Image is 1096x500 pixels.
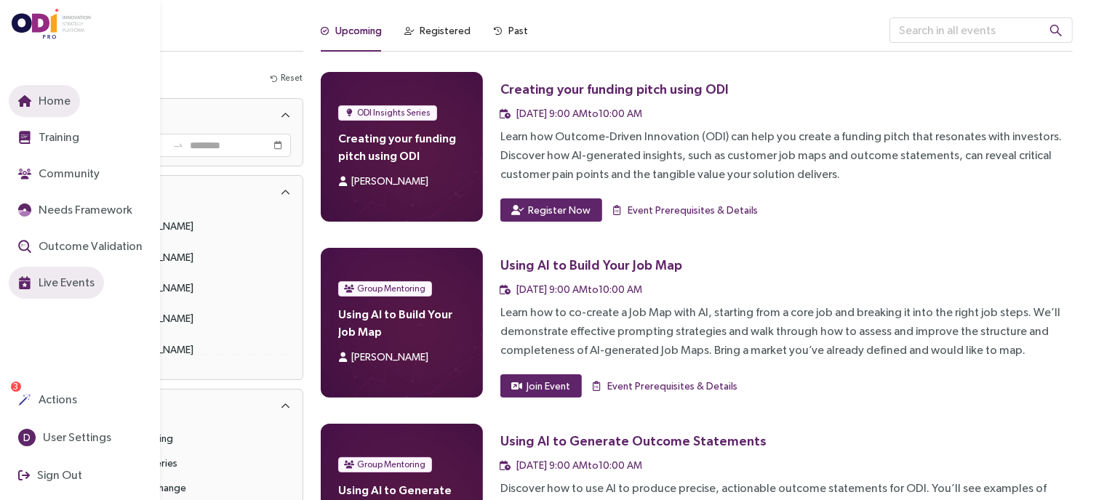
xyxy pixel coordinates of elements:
img: ODIpro [12,9,92,39]
img: Actions [18,393,31,406]
button: search [1038,17,1074,43]
img: Outcome Validation [18,240,31,253]
span: Group Mentoring [357,281,425,296]
span: [PERSON_NAME] [351,351,428,363]
button: DUser Settings [9,422,121,453]
h3: Live Events [64,17,303,51]
span: to [172,140,184,151]
span: [DATE] 9:00 AM to 10:00 AM [516,283,642,295]
img: JTBD Needs Framework [18,203,31,217]
span: [DATE] 9:00 AM to 10:00 AM [516,108,642,119]
span: Sign Out [34,466,82,484]
span: User Settings [40,428,111,446]
div: Registered [420,23,471,39]
span: Training [36,128,79,146]
span: Reset [281,71,303,85]
span: swap-right [172,140,184,151]
button: Register Now [500,198,602,222]
div: Using AI to Generate Outcome Statements [500,432,767,450]
div: Dates [65,99,303,134]
span: Register Now [528,202,591,218]
span: Outcome Validation [36,237,143,255]
img: Community [18,167,31,180]
span: Actions [36,390,77,408]
span: Group Mentoring [357,457,425,472]
button: Reset [270,70,303,86]
div: Learn how Outcome-Driven Innovation (ODI) can help you create a funding pitch that resonates with... [500,127,1073,184]
span: Community [36,164,100,182]
img: Live Events [18,276,31,289]
span: ODI Insights Series [357,105,431,120]
input: Search in all events [889,17,1073,43]
button: Join Event [500,374,582,398]
div: Type [65,390,303,424]
span: Event Prerequisites & Details [607,378,737,394]
span: D [23,429,31,446]
h4: Creating your funding pitch using ODI [338,129,465,164]
img: Training [18,131,31,144]
div: Using AI to Build Your Job Map [500,256,682,274]
span: search [1049,24,1063,37]
sup: 3 [11,382,21,392]
span: Home [36,92,71,110]
button: Event Prerequisites & Details [591,374,738,398]
span: Live Events [36,273,95,291]
span: 3 [14,382,19,392]
span: [PERSON_NAME] [351,175,428,187]
button: Training [9,121,89,153]
h4: Using AI to Build Your Job Map [338,305,465,340]
button: Home [9,85,80,117]
button: Live Events [9,267,104,299]
button: Community [9,158,109,190]
span: [DATE] 9:00 AM to 10:00 AM [516,459,642,471]
div: Instructor [65,176,303,211]
div: Past [508,23,528,39]
div: Upcoming [335,23,382,39]
button: Actions [9,384,87,416]
div: Creating your funding pitch using ODI [500,80,729,98]
span: Event Prerequisites & Details [628,202,758,218]
div: Learn how to co-create a Job Map with AI, starting from a core job and breaking it into the right... [500,303,1073,360]
button: Outcome Validation [9,230,152,262]
button: Sign Out [9,459,92,491]
span: Join Event [527,378,570,394]
span: Needs Framework [36,201,132,219]
button: Needs Framework [9,194,142,226]
button: Event Prerequisites & Details [611,198,759,222]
